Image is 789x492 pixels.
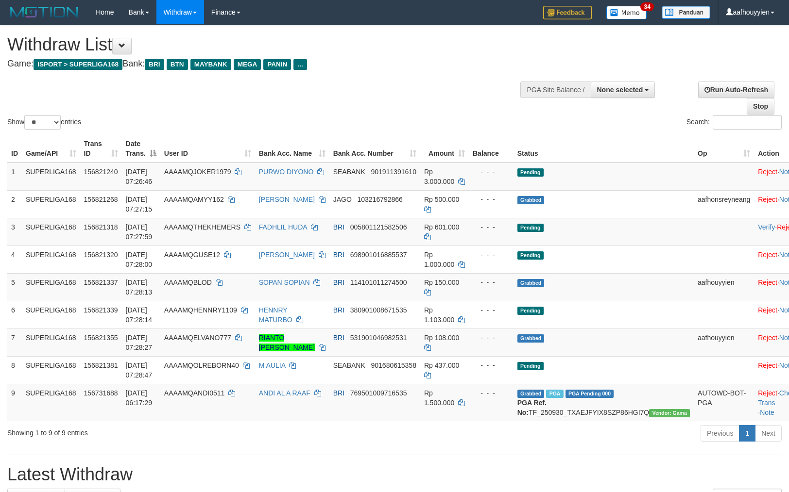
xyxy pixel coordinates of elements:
span: [DATE] 07:26:46 [126,168,153,185]
td: AUTOWD-BOT-PGA [694,384,754,421]
span: AAAAMQBLOD [164,279,212,286]
span: BRI [333,389,344,397]
label: Show entries [7,115,81,130]
span: BRI [333,251,344,259]
span: Grabbed [517,390,545,398]
td: SUPERLIGA168 [22,246,80,273]
span: [DATE] 07:27:15 [126,196,153,213]
input: Search: [713,115,782,130]
th: Status [514,135,694,163]
span: 156821339 [84,306,118,314]
button: None selected [591,82,655,98]
a: [PERSON_NAME] [259,251,315,259]
h4: Game: Bank: [7,59,516,69]
a: HENNRY MATURBO [259,306,292,324]
span: [DATE] 07:28:14 [126,306,153,324]
a: Reject [758,361,777,369]
span: [DATE] 07:28:13 [126,279,153,296]
span: Copy 698901016885537 to clipboard [350,251,407,259]
span: Copy 769501009716535 to clipboard [350,389,407,397]
th: ID [7,135,22,163]
span: 156821320 [84,251,118,259]
span: Grabbed [517,334,545,343]
span: Rp 500.000 [424,196,459,203]
span: 156821381 [84,361,118,369]
span: Rp 3.000.000 [424,168,454,185]
b: PGA Ref. No: [517,399,547,416]
th: Balance [469,135,514,163]
span: AAAAMQHENNRY1109 [164,306,237,314]
td: SUPERLIGA168 [22,163,80,191]
a: SOPAN SOPIAN [259,279,310,286]
span: Copy 103216792866 to clipboard [357,196,402,203]
span: Pending [517,251,544,260]
span: Copy 531901046982531 to clipboard [350,334,407,342]
a: Reject [758,196,777,203]
span: 156821268 [84,196,118,203]
a: Verify [758,223,775,231]
span: Grabbed [517,279,545,287]
span: BRI [333,334,344,342]
td: aafhouyyien [694,328,754,356]
a: RIANTO [PERSON_NAME] [259,334,315,351]
img: MOTION_logo.png [7,5,81,19]
span: PGA Pending [566,390,614,398]
a: FADHLIL HUDA [259,223,307,231]
span: Rp 601.000 [424,223,459,231]
span: BRI [333,306,344,314]
div: - - - [473,333,510,343]
img: panduan.png [662,6,710,19]
span: Pending [517,168,544,177]
span: [DATE] 07:28:00 [126,251,153,268]
span: Pending [517,224,544,232]
span: BRI [333,279,344,286]
span: Copy 005801121582506 to clipboard [350,223,407,231]
td: SUPERLIGA168 [22,301,80,328]
div: Showing 1 to 9 of 9 entries [7,424,322,438]
span: AAAAMQAMYY162 [164,196,224,203]
td: TF_250930_TXAEJFYIX8SZP86HGI7Q [514,384,694,421]
span: 156821337 [84,279,118,286]
th: Amount: activate to sort column ascending [420,135,469,163]
td: SUPERLIGA168 [22,190,80,218]
td: SUPERLIGA168 [22,273,80,301]
div: - - - [473,222,510,232]
span: AAAAMQELVANO777 [164,334,231,342]
select: Showentries [24,115,61,130]
div: - - - [473,305,510,315]
th: Date Trans.: activate to sort column descending [122,135,160,163]
span: Rp 437.000 [424,361,459,369]
h1: Latest Withdraw [7,465,782,484]
th: Trans ID: activate to sort column ascending [80,135,122,163]
a: PURWO DIYONO [259,168,314,176]
span: Rp 108.000 [424,334,459,342]
td: 1 [7,163,22,191]
span: AAAAMQANDI0511 [164,389,225,397]
span: Rp 1.500.000 [424,389,454,407]
td: 2 [7,190,22,218]
td: aafhonsreyneang [694,190,754,218]
span: PANIN [263,59,291,70]
a: Stop [747,98,774,115]
a: [PERSON_NAME] [259,196,315,203]
a: ANDI AL A RAAF [259,389,310,397]
span: Marked by aafromsomean [546,390,563,398]
span: AAAAMQGUSE12 [164,251,220,259]
span: SEABANK [333,168,365,176]
a: Next [755,425,782,442]
span: 156731688 [84,389,118,397]
span: Copy 901911391610 to clipboard [371,168,416,176]
a: Reject [758,251,777,259]
th: User ID: activate to sort column ascending [160,135,255,163]
span: Copy 901680615358 to clipboard [371,361,416,369]
a: Previous [701,425,739,442]
td: 6 [7,301,22,328]
span: 156821355 [84,334,118,342]
div: PGA Site Balance / [520,82,590,98]
span: [DATE] 07:27:59 [126,223,153,241]
span: Rp 1.000.000 [424,251,454,268]
td: 3 [7,218,22,246]
td: 9 [7,384,22,421]
td: 8 [7,356,22,384]
span: BRI [333,223,344,231]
